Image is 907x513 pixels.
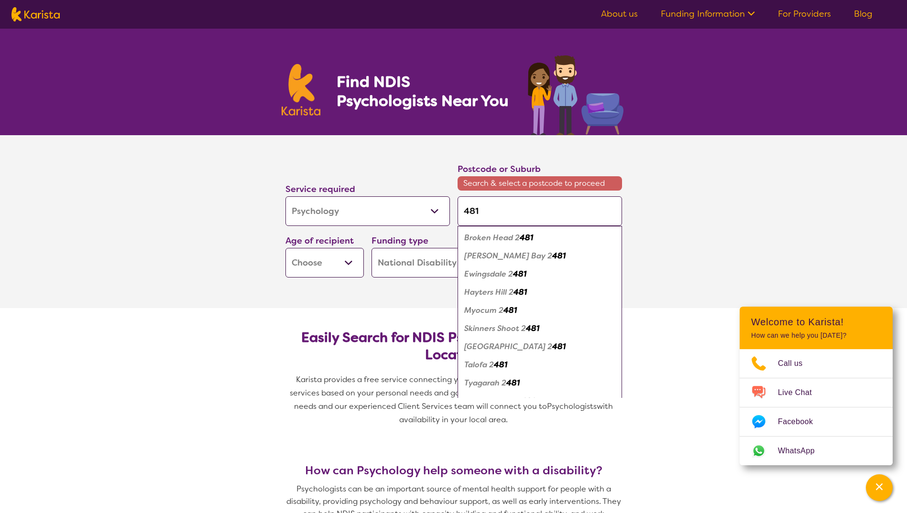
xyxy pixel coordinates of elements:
em: 481 [514,287,527,297]
em: 481 [513,269,526,279]
label: Postcode or Suburb [458,163,541,175]
input: Type [458,196,622,226]
em: 481 [506,378,520,388]
button: Channel Menu [866,474,893,501]
em: Skinners Shoot 2 [464,323,526,333]
img: psychology [525,52,626,135]
div: Skinners Shoot 2481 [462,320,617,338]
div: Farrars Creek 4481 [462,392,617,410]
div: Broken Head 2481 [462,229,617,247]
em: 481 [494,360,507,370]
img: Karista logo [11,7,60,21]
em: Myocum 2 [464,305,503,315]
a: Web link opens in a new tab. [740,437,893,465]
span: Psychologists [547,401,597,411]
span: Search & select a postcode to proceed [458,176,622,191]
div: Channel Menu [740,307,893,465]
a: For Providers [778,8,831,20]
div: Hayters Hill 2481 [462,283,617,301]
a: Funding Information [661,8,755,20]
span: Call us [778,356,814,371]
em: Hayters Hill 2 [464,287,514,297]
div: Tyagarah 2481 [462,374,617,392]
label: Funding type [372,235,428,246]
em: 481 [552,342,566,352]
em: Talofa 2 [464,360,494,370]
span: WhatsApp [778,444,826,458]
h3: How can Psychology help someone with a disability? [282,464,626,477]
em: Ewingsdale 2 [464,269,513,279]
label: Age of recipient [285,235,354,246]
h2: Welcome to Karista! [751,316,881,328]
em: Broken Head 2 [464,233,520,243]
a: Blog [854,8,873,20]
em: 481 [503,305,517,315]
img: Karista logo [282,64,321,116]
span: Karista provides a free service connecting you with Psychologists and other disability services b... [290,374,620,411]
label: Service required [285,183,355,195]
div: Talofa 2481 [462,356,617,374]
em: [PERSON_NAME] Bay 2 [464,251,552,261]
div: Ewingsdale 2481 [462,265,617,283]
em: 481 [520,233,533,243]
em: 481 [526,323,539,333]
em: 481 [552,251,566,261]
em: [GEOGRAPHIC_DATA] 2 [464,342,552,352]
a: About us [601,8,638,20]
h2: Easily Search for NDIS Psychologists by Need & Location [293,329,614,363]
ul: Choose channel [740,349,893,465]
h1: Find NDIS Psychologists Near You [337,72,514,110]
div: Byron Bay 2481 [462,247,617,265]
span: Live Chat [778,385,823,400]
div: Suffolk Park 2481 [462,338,617,356]
em: Tyagarah 2 [464,378,506,388]
p: How can we help you [DATE]? [751,331,881,340]
em: 481 [521,396,535,406]
em: Farrars Creek 4 [464,396,521,406]
div: Myocum 2481 [462,301,617,320]
span: Facebook [778,415,824,429]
